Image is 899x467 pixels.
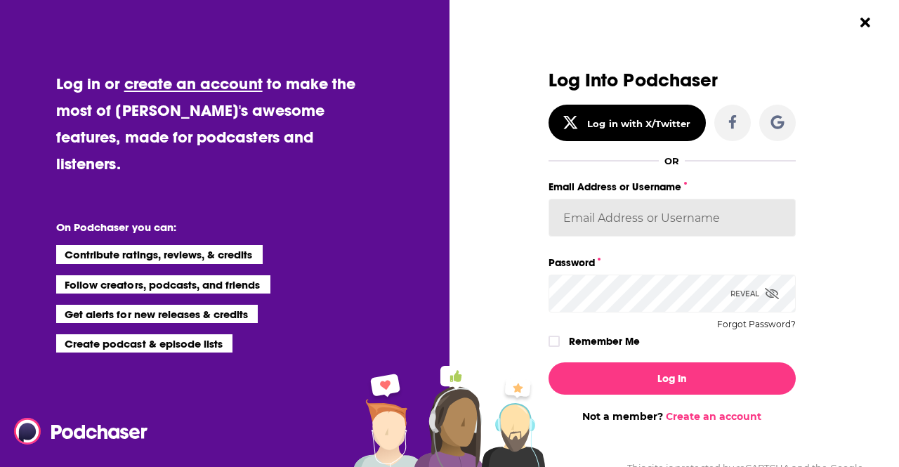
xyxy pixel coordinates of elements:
a: Podchaser - Follow, Share and Rate Podcasts [14,418,138,445]
a: create an account [124,74,263,93]
li: Contribute ratings, reviews, & credits [56,245,263,263]
li: Get alerts for new releases & credits [56,305,258,323]
button: Log In [549,362,796,395]
button: Close Button [852,9,879,36]
button: Forgot Password? [717,320,796,329]
div: OR [664,155,679,166]
label: Remember Me [569,332,640,350]
img: Podchaser - Follow, Share and Rate Podcasts [14,418,149,445]
input: Email Address or Username [549,199,796,237]
button: Log in with X/Twitter [549,105,706,141]
label: Password [549,254,796,272]
li: Follow creators, podcasts, and friends [56,275,270,294]
div: Log in with X/Twitter [587,118,690,129]
div: Reveal [730,275,779,313]
label: Email Address or Username [549,178,796,196]
li: On Podchaser you can: [56,221,337,234]
li: Create podcast & episode lists [56,334,232,353]
div: Not a member? [549,410,796,423]
h3: Log Into Podchaser [549,70,796,91]
a: Create an account [666,410,761,423]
